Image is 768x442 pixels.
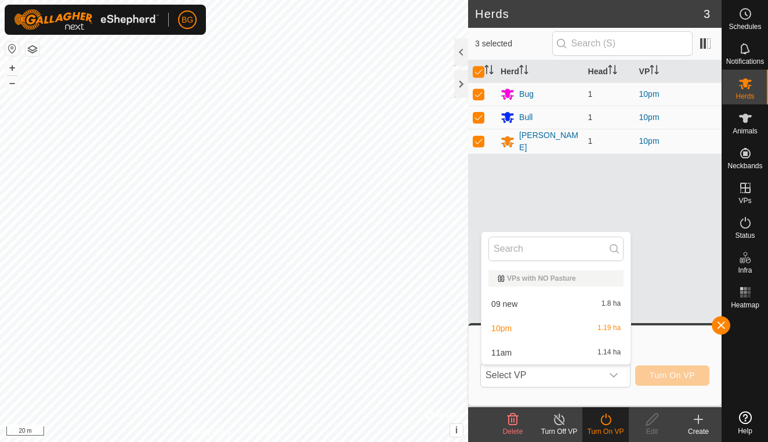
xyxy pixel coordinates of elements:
[491,300,517,308] span: 09 new
[582,426,629,437] div: Turn On VP
[736,93,754,100] span: Herds
[602,364,625,387] div: dropdown trigger
[491,349,512,357] span: 11am
[496,60,583,83] th: Herd
[481,292,631,316] li: 09 new
[189,427,232,437] a: Privacy Policy
[26,42,39,56] button: Map Layers
[498,275,614,282] div: VPs with NO Pasture
[519,88,534,100] div: Bug
[14,9,159,30] img: Gallagher Logo
[635,60,722,83] th: VP
[738,197,751,204] span: VPs
[503,427,523,436] span: Delete
[635,365,709,386] button: Turn On VP
[650,371,695,380] span: Turn On VP
[588,136,593,146] span: 1
[5,76,19,90] button: –
[704,5,710,23] span: 3
[726,58,764,65] span: Notifications
[245,427,280,437] a: Contact Us
[450,424,463,437] button: i
[584,60,635,83] th: Head
[602,300,621,308] span: 1.8 ha
[729,23,761,30] span: Schedules
[536,426,582,437] div: Turn Off VP
[182,14,193,26] span: BG
[475,38,552,50] span: 3 selected
[484,67,494,76] p-sorticon: Activate to sort
[639,89,660,99] a: 10pm
[639,136,660,146] a: 10pm
[731,302,759,309] span: Heatmap
[481,317,631,340] li: 10pm
[5,61,19,75] button: +
[588,113,593,122] span: 1
[588,89,593,99] span: 1
[481,341,631,364] li: 11am
[608,67,617,76] p-sorticon: Activate to sort
[639,113,660,122] a: 10pm
[738,427,752,434] span: Help
[488,237,624,261] input: Search
[519,129,578,154] div: [PERSON_NAME]
[475,7,704,21] h2: Herds
[455,425,458,435] span: i
[597,324,621,332] span: 1.19 ha
[650,67,659,76] p-sorticon: Activate to sort
[735,232,755,239] span: Status
[519,67,528,76] p-sorticon: Activate to sort
[675,426,722,437] div: Create
[727,162,762,169] span: Neckbands
[722,407,768,439] a: Help
[519,111,532,124] div: Bull
[733,128,758,135] span: Animals
[5,42,19,56] button: Reset Map
[481,266,631,364] ul: Option List
[491,324,512,332] span: 10pm
[552,31,693,56] input: Search (S)
[629,426,675,437] div: Edit
[481,364,602,387] span: Select VP
[597,349,621,357] span: 1.14 ha
[738,267,752,274] span: Infra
